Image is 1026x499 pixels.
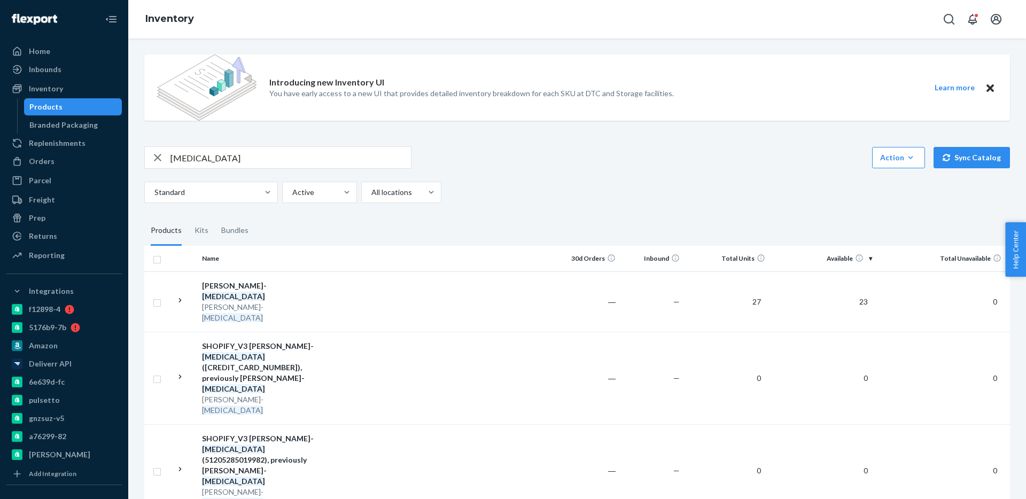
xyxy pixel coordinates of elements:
[985,9,1007,30] button: Open account menu
[170,147,411,168] input: Search inventory by name or sku
[202,394,314,416] div: [PERSON_NAME]-
[202,280,314,302] div: [PERSON_NAME]-
[556,332,620,424] td: ―
[6,135,122,152] a: Replenishments
[153,187,154,198] input: Standard
[29,377,65,387] div: 6e639d-fc
[6,43,122,60] a: Home
[202,341,314,394] div: SHOPIFY_V3 [PERSON_NAME]- ([CREDIT_CARD_NUMBER]), previously [PERSON_NAME]-
[29,395,60,406] div: pulsetto
[29,194,55,205] div: Freight
[962,9,983,30] button: Open notifications
[29,250,65,261] div: Reporting
[29,231,57,241] div: Returns
[6,247,122,264] a: Reporting
[202,384,265,393] em: [MEDICAL_DATA]
[855,297,872,306] span: 23
[269,76,384,89] p: Introducing new Inventory UI
[221,216,248,246] div: Bundles
[928,81,981,95] button: Learn more
[556,271,620,332] td: ―
[6,301,122,318] a: f12898-4
[29,120,98,130] div: Branded Packaging
[24,98,122,115] a: Products
[202,477,265,486] em: [MEDICAL_DATA]
[6,337,122,354] a: Amazon
[6,319,122,336] a: 5176b9-7b
[6,153,122,170] a: Orders
[989,466,1001,475] span: 0
[29,469,76,478] div: Add Integration
[157,54,256,121] img: new-reports-banner-icon.82668bd98b6a51aee86340f2a7b77ae3.png
[202,352,265,361] em: [MEDICAL_DATA]
[29,102,63,112] div: Products
[29,175,51,186] div: Parcel
[137,4,203,35] ol: breadcrumbs
[6,191,122,208] a: Freight
[673,373,680,383] span: —
[29,322,66,333] div: 5176b9-7b
[202,302,314,323] div: [PERSON_NAME]-
[202,445,265,454] em: [MEDICAL_DATA]
[880,152,917,163] div: Action
[29,64,61,75] div: Inbounds
[872,147,925,168] button: Action
[6,61,122,78] a: Inbounds
[620,246,684,271] th: Inbound
[6,467,122,480] a: Add Integration
[556,246,620,271] th: 30d Orders
[12,14,57,25] img: Flexport logo
[29,156,55,167] div: Orders
[6,428,122,445] a: a76299-82
[684,246,770,271] th: Total Units
[770,246,876,271] th: Available
[29,340,58,351] div: Amazon
[859,373,872,383] span: 0
[6,209,122,227] a: Prep
[752,373,765,383] span: 0
[202,406,263,415] em: [MEDICAL_DATA]
[6,392,122,409] a: pulsetto
[989,373,1001,383] span: 0
[291,187,292,198] input: Active
[1005,222,1026,277] button: Help Center
[29,46,50,57] div: Home
[29,449,90,460] div: [PERSON_NAME]
[934,147,1010,168] button: Sync Catalog
[6,172,122,189] a: Parcel
[100,9,122,30] button: Close Navigation
[983,81,997,95] button: Close
[748,297,765,306] span: 27
[145,13,194,25] a: Inventory
[29,286,74,297] div: Integrations
[6,410,122,427] a: gnzsuz-v5
[989,297,1001,306] span: 0
[938,9,960,30] button: Open Search Box
[370,187,371,198] input: All locations
[195,216,208,246] div: Kits
[6,228,122,245] a: Returns
[202,433,314,487] div: SHOPIFY_V3 [PERSON_NAME]- (51205285019982), previously [PERSON_NAME]-
[29,138,85,149] div: Replenishments
[6,283,122,300] button: Integrations
[876,246,1010,271] th: Total Unavailable
[29,83,63,94] div: Inventory
[29,413,64,424] div: gnzsuz-v5
[24,116,122,134] a: Branded Packaging
[859,466,872,475] span: 0
[6,355,122,372] a: Deliverr API
[673,466,680,475] span: —
[6,373,122,391] a: 6e639d-fc
[202,292,265,301] em: [MEDICAL_DATA]
[6,80,122,97] a: Inventory
[29,304,60,315] div: f12898-4
[198,246,318,271] th: Name
[29,431,66,442] div: a76299-82
[202,313,263,322] em: [MEDICAL_DATA]
[29,358,72,369] div: Deliverr API
[151,216,182,246] div: Products
[752,466,765,475] span: 0
[6,446,122,463] a: [PERSON_NAME]
[29,213,45,223] div: Prep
